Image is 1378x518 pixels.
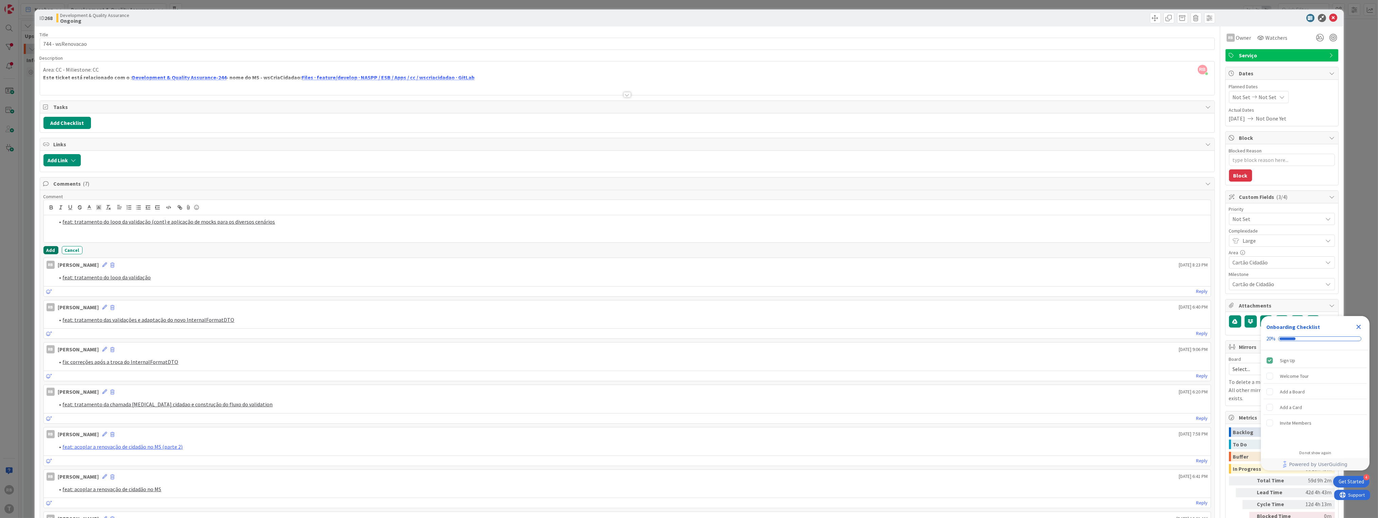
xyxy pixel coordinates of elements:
div: Checklist Container [1261,316,1370,470]
div: Invite Members [1280,419,1311,427]
span: Cartão Cidadão [1233,258,1320,267]
span: [DATE] 7:58 PM [1179,430,1208,438]
div: [PERSON_NAME] [58,261,99,269]
span: Not Set [1233,214,1320,224]
div: Buffer [1233,452,1306,461]
div: RB [1227,34,1235,42]
span: ( 7 ) [83,180,90,187]
div: Onboarding Checklist [1266,323,1320,331]
span: ID [40,14,53,22]
div: Get Started [1339,478,1364,485]
div: Add a Board [1280,388,1305,396]
div: Backlog [1233,427,1306,437]
div: Sign Up is complete. [1264,353,1367,368]
a: feat: tratamento do loop da validação (cont) e aplicação de mocks para os diversos cenários [63,218,275,225]
a: Development & Quality Assurance-244 [132,74,227,81]
div: RB [46,473,55,481]
span: Development & Quality Assurance [60,13,130,18]
div: Area [1229,250,1335,255]
b: Ongoing [60,18,130,23]
span: Dates [1239,69,1326,77]
span: Owner [1236,34,1251,42]
span: Cartão de Cidadão [1233,279,1320,289]
div: [PERSON_NAME] [58,303,99,311]
div: RB [46,303,55,311]
span: Serviço [1239,51,1326,59]
span: Support [14,1,31,9]
span: Not Set [1259,93,1277,101]
a: Reply [1196,499,1208,507]
button: Add Checklist [43,117,91,129]
div: RB [46,430,55,438]
span: Planned Dates [1229,83,1335,90]
span: Attachments [1239,301,1326,310]
div: In Progress [1233,464,1306,474]
a: feat: tratamento do loop da validação [63,274,151,281]
label: Blocked Reason [1229,148,1262,154]
span: [DATE] 8:23 PM [1179,261,1208,269]
div: Invite Members is incomplete. [1264,415,1367,430]
button: Add Link [43,154,81,166]
p: Area: CC - Miliestone: CC [43,66,1211,74]
a: feat: tratamento das validações e adaptação do novo InternalFormatDTO [63,316,235,323]
a: feat: acoplar a renovação de cidadão no MS (parte 2) [63,443,183,450]
div: Do not show again [1299,450,1331,456]
div: [PERSON_NAME] [58,345,99,353]
div: Milestone [1229,272,1335,277]
div: 59d 9h 2m [1297,476,1332,485]
a: fix: correções após a troca do InternalFormatDTO [63,358,179,365]
span: [DATE] 6:40 PM [1179,303,1208,311]
span: Links [54,140,1202,148]
div: Sign Up [1280,356,1295,365]
a: Reply [1196,329,1208,338]
span: [DATE] 6:41 PM [1179,473,1208,480]
div: 20% [1266,336,1275,342]
div: Footer [1261,458,1370,470]
div: RB [46,388,55,396]
div: Add a Card is incomplete. [1264,400,1367,415]
button: Add [43,246,58,254]
div: 4 [1363,474,1370,480]
div: Add a Board is incomplete. [1264,384,1367,399]
span: Tasks [54,103,1202,111]
span: RB [1198,65,1207,74]
div: Checklist items [1261,350,1370,446]
div: Open Get Started checklist, remaining modules: 4 [1333,476,1370,487]
div: Total Time [1257,476,1295,485]
div: Welcome Tour is incomplete. [1264,369,1367,384]
div: Complexidade [1229,228,1335,233]
span: Comments [54,180,1202,188]
span: Block [1239,134,1326,142]
span: Powered by UserGuiding [1289,460,1347,468]
span: Actual Dates [1229,107,1335,114]
p: To delete a mirror card, just delete the card. All other mirrored cards will continue to exists. [1229,378,1335,402]
div: [PERSON_NAME] [58,473,99,481]
span: Metrics [1239,413,1326,422]
a: Reply [1196,372,1208,380]
a: Powered by UserGuiding [1264,458,1366,470]
input: type card name here... [40,38,1215,50]
button: Cancel [62,246,82,254]
div: Checklist progress: 20% [1266,336,1364,342]
span: [DATE] 6:20 PM [1179,388,1208,395]
span: Select... [1233,364,1320,374]
a: Reply [1196,457,1208,465]
div: 12d 4h 13m [1297,500,1332,509]
span: Comment [43,193,63,200]
div: Welcome Tour [1280,372,1309,380]
div: [PERSON_NAME] [58,388,99,396]
label: Title [40,32,49,38]
a: feat: tratamento da chamada [MEDICAL_DATA] cidadao e construção do fluxo do validation [63,401,273,408]
div: RB [46,261,55,269]
div: Add a Card [1280,403,1302,411]
div: Priority [1229,207,1335,211]
a: Reply [1196,287,1208,296]
span: Large [1243,236,1320,245]
span: Board [1229,357,1241,362]
div: Close Checklist [1353,321,1364,332]
div: Lead Time [1257,488,1295,497]
a: Reply [1196,414,1208,423]
span: Not Set [1233,93,1251,101]
span: Watchers [1266,34,1288,42]
b: 268 [45,15,53,21]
